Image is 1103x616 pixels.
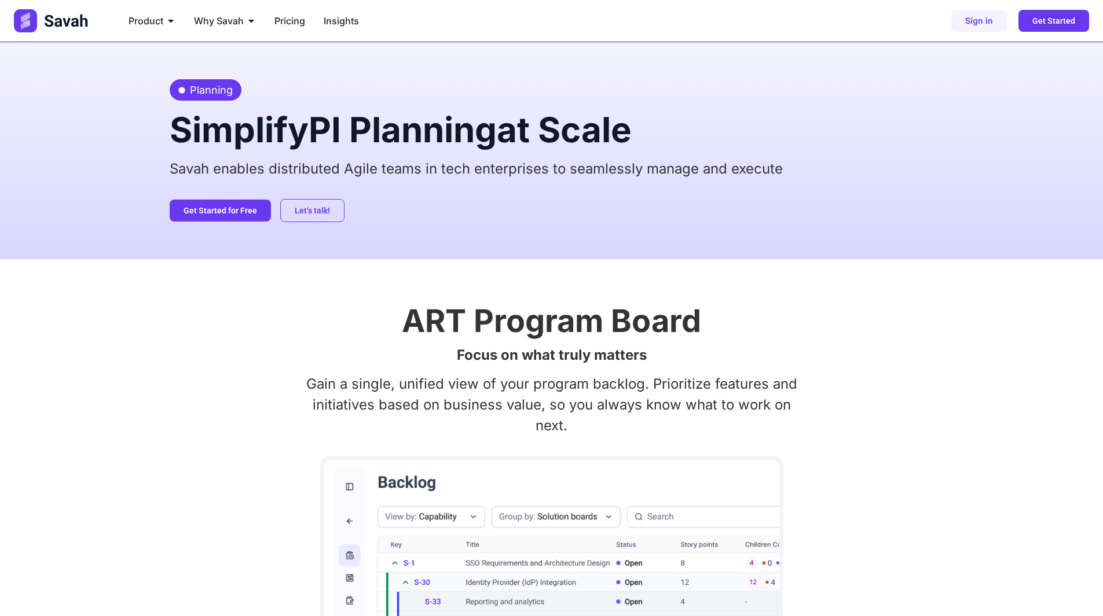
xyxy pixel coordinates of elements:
a: Get Started for Free [170,200,271,222]
span: Planning [187,82,233,98]
span: Product [129,14,163,28]
span: Why Savah [194,14,244,28]
a: Get Started [1018,10,1089,32]
span: Sign in [965,17,993,25]
h2: ART Program Board [170,305,934,337]
a: Pricing [274,14,305,28]
a: Let’s talk! [280,199,345,222]
span: Get Started [1032,17,1075,25]
div: Menu Toggle [119,9,705,32]
span: Let’s talk! [295,206,330,215]
a: Sign in [951,10,1007,32]
a: Insights [324,14,359,28]
span: PI Planning [309,109,497,150]
img: Logo (2) [14,9,90,32]
h2: Focus on what truly matters [170,348,934,362]
p: Savah enables distributed Agile teams in tech enterprises to seamlessly manage and execute [170,158,934,179]
h2: Simplify at Scale [170,112,934,147]
span: Get Started for Free [184,206,257,215]
nav: Menu [119,9,705,32]
p: Gain a single, unified view of your program backlog. Prioritize features and initiatives based on... [170,374,934,436]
